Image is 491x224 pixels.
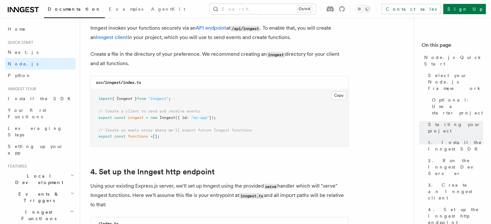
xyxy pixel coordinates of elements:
span: }); [209,115,216,120]
a: 2. Run the Inngest Dev Server [425,155,483,179]
span: AgentKit [151,6,185,12]
span: Documentation [48,6,101,12]
span: import [98,96,112,101]
span: Inngest [159,115,175,120]
span: Home [8,26,26,32]
a: Node.js [5,58,76,70]
a: Next.js [5,46,76,58]
button: Copy [331,91,346,100]
a: Home [5,23,76,35]
span: 1. Install the Inngest SDK [428,139,483,152]
button: Search...Ctrl+K [210,4,316,14]
span: // Create an empty array where we'll export future Inngest functions [98,128,252,132]
a: 1. Install the Inngest SDK [425,137,483,155]
span: functions [128,134,148,139]
span: Leveraging Steps [8,126,62,137]
span: Optional: Use a starter project [432,97,483,116]
a: Contact sales [382,4,441,14]
a: Install the SDK [5,93,76,104]
a: Optional: Use a starter project [429,94,483,119]
a: AgentKit [147,2,189,17]
span: export [98,134,112,139]
span: inngest [128,115,144,120]
span: export [98,115,112,120]
a: Your first Functions [5,104,76,122]
span: = [146,115,148,120]
kbd: Ctrl+K [297,6,312,12]
span: "my-app" [191,115,209,120]
span: new [150,115,157,120]
p: Inngest invokes your functions securely via an at . To enable that, you will create an in your pr... [90,24,349,42]
p: Create a file in the directory of your preference. We recommend creating an directory for your cl... [90,50,349,68]
span: Setting up your app [8,144,63,155]
a: Sign Up [443,4,486,14]
span: const [114,115,126,120]
code: serve [264,184,277,189]
button: Local Development [5,170,76,188]
span: 3. Create an Inngest client [428,182,483,201]
span: Starting your project [428,121,483,134]
span: Select your Node.js framework [428,72,483,92]
a: Select your Node.js framework [425,70,483,94]
span: Events & Triggers [5,191,70,204]
span: // Create a client to send and receive events [98,109,200,113]
a: Starting your project [425,119,483,137]
a: Setting up your app [5,141,76,159]
code: src/inngest/index.ts [96,80,141,85]
span: : [187,115,189,120]
span: const [114,134,126,139]
span: Inngest tour [5,86,36,92]
span: Examples [109,6,143,12]
code: inngest [267,52,285,57]
span: from [137,96,146,101]
span: Quick start [5,40,33,45]
a: Inngest client [96,34,128,40]
a: Node.js Quick Start [422,52,483,70]
span: Inngest Functions [5,209,70,222]
a: 4. Set up the Inngest http endpoint [90,167,215,176]
span: ({ id [175,115,187,120]
a: Leveraging Steps [5,122,76,141]
a: API endpoint [196,25,226,31]
span: { Inngest } [112,96,137,101]
code: inngest.ts [239,193,264,199]
button: Events & Triggers [5,188,76,206]
span: = [150,134,153,139]
h4: On this page [422,41,483,52]
span: Node.js Quick Start [424,54,483,67]
span: Features [5,164,27,169]
span: []; [153,134,159,139]
span: Your first Functions [8,108,46,119]
a: Documentation [44,2,105,18]
span: Next.js [8,50,38,55]
span: Install the SDK [8,96,75,101]
span: Local Development [5,173,70,186]
p: Using your existing Express.js server, we'll set up Inngest using the provided handler which will... [90,181,349,209]
a: 3. Create an Inngest client [425,179,483,204]
span: ; [169,96,171,101]
a: Python [5,70,76,81]
span: 2. Run the Inngest Dev Server [428,157,483,177]
code: /api/inngest [230,26,260,31]
button: Toggle dark mode [355,5,371,13]
span: Node.js [8,61,38,66]
a: Examples [105,2,147,17]
span: "inngest" [148,96,169,101]
span: Python [8,73,31,78]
